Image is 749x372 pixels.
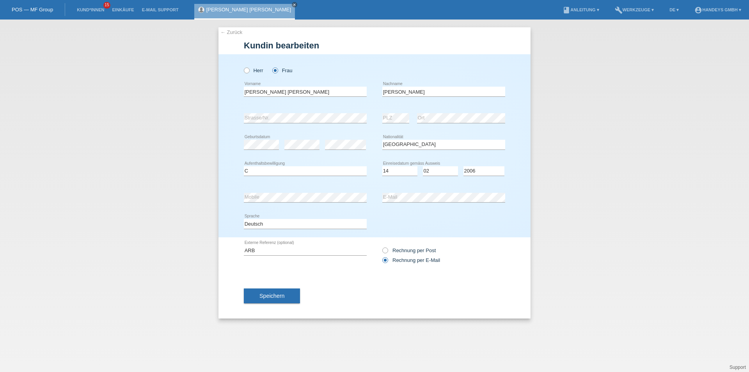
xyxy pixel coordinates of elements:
[690,7,745,12] a: account_circleHandeys GmbH ▾
[382,257,440,263] label: Rechnung per E-Mail
[382,247,387,257] input: Rechnung per Post
[611,7,658,12] a: buildWerkzeuge ▾
[220,29,242,35] a: ← Zurück
[108,7,138,12] a: Einkäufe
[563,6,570,14] i: book
[244,41,505,50] h1: Kundin bearbeiten
[292,2,297,7] a: close
[259,293,284,299] span: Speichern
[666,7,683,12] a: DE ▾
[615,6,623,14] i: build
[694,6,702,14] i: account_circle
[138,7,183,12] a: E-Mail Support
[729,365,746,370] a: Support
[73,7,108,12] a: Kund*innen
[12,7,53,12] a: POS — MF Group
[244,288,300,303] button: Speichern
[103,2,110,9] span: 15
[272,68,277,73] input: Frau
[244,68,263,73] label: Herr
[293,3,296,7] i: close
[272,68,292,73] label: Frau
[206,7,291,12] a: [PERSON_NAME] [PERSON_NAME]
[559,7,603,12] a: bookAnleitung ▾
[382,257,387,267] input: Rechnung per E-Mail
[382,247,436,253] label: Rechnung per Post
[244,68,249,73] input: Herr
